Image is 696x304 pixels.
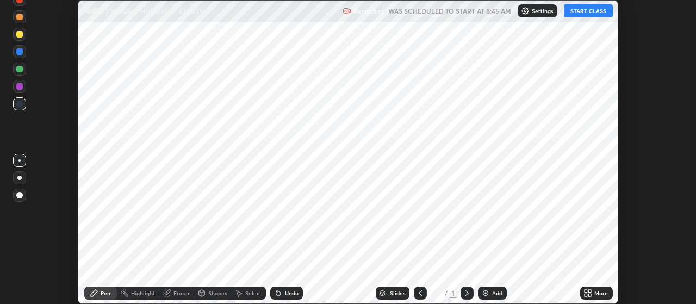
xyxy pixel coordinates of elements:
div: / [444,290,448,296]
h5: WAS SCHEDULED TO START AT 8:45 AM [388,6,511,16]
div: 1 [450,288,456,298]
img: add-slide-button [481,289,490,297]
p: Recording [353,7,384,15]
div: Add [492,290,502,296]
div: Undo [285,290,299,296]
div: 1 [431,290,442,296]
div: Eraser [173,290,190,296]
div: More [594,290,608,296]
div: Pen [101,290,110,296]
p: आधुनिक [GEOGRAPHIC_DATA] : Class 174 [84,7,206,15]
img: recording.375f2c34.svg [343,7,351,15]
div: Shapes [208,290,227,296]
div: Slides [390,290,405,296]
img: class-settings-icons [521,7,530,15]
div: Select [245,290,262,296]
div: Highlight [131,290,155,296]
button: START CLASS [564,4,613,17]
p: Settings [532,8,553,14]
